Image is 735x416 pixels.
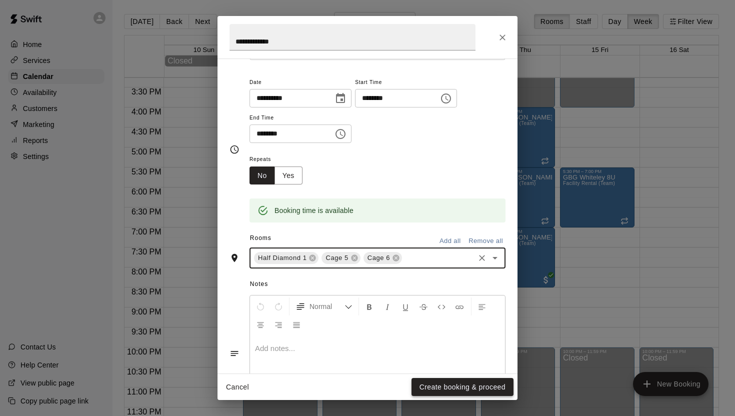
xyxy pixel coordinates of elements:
span: Normal [309,301,344,311]
button: Right Align [270,315,287,333]
button: Undo [252,297,269,315]
button: Format Underline [397,297,414,315]
div: Half Diamond 1 [254,252,318,264]
button: Choose time, selected time is 7:00 PM [436,88,456,108]
button: Yes [274,166,302,185]
svg: Rooms [229,253,239,263]
div: Cage 5 [321,252,360,264]
div: outlined button group [249,166,302,185]
button: Create booking & proceed [411,378,513,396]
svg: Notes [229,348,239,358]
span: Repeats [249,153,310,166]
button: Choose time, selected time is 8:30 PM [330,124,350,144]
button: Insert Link [451,297,468,315]
span: End Time [249,111,351,125]
button: Clear [475,251,489,265]
button: Format Bold [361,297,378,315]
button: No [249,166,275,185]
div: Cage 6 [363,252,402,264]
button: Redo [270,297,287,315]
span: Rooms [250,234,271,241]
button: Remove all [466,233,505,249]
span: Cage 6 [363,253,394,263]
button: Formatting Options [291,297,356,315]
span: Start Time [355,76,457,89]
button: Cancel [221,378,253,396]
span: Half Diamond 1 [254,253,310,263]
div: Booking time is available [274,201,353,219]
button: Center Align [252,315,269,333]
button: Close [493,28,511,46]
button: Add all [434,233,466,249]
span: Cage 5 [321,253,352,263]
button: Insert Code [433,297,450,315]
button: Open [488,251,502,265]
span: Notes [250,276,505,292]
button: Choose date, selected date is Aug 15, 2025 [330,88,350,108]
button: Format Strikethrough [415,297,432,315]
button: Left Align [473,297,490,315]
span: Date [249,76,351,89]
svg: Timing [229,144,239,154]
button: Format Italics [379,297,396,315]
button: Justify Align [288,315,305,333]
